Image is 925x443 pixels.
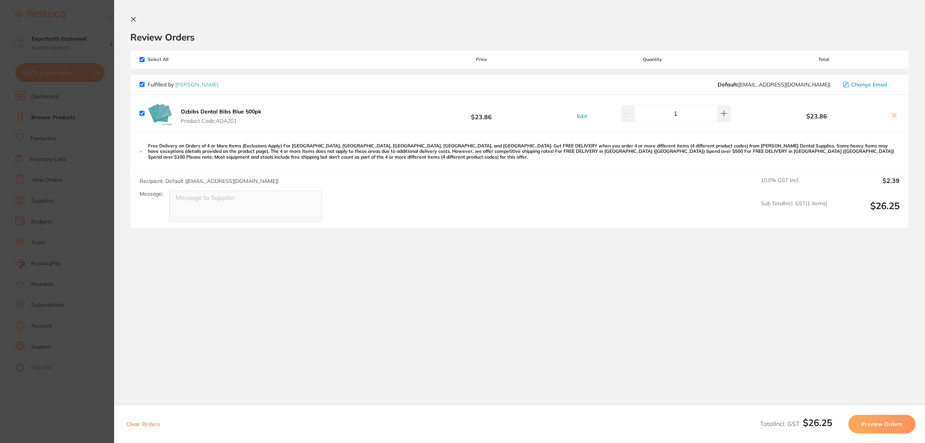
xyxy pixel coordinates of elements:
label: Message: [140,191,163,197]
b: $23.86 [405,106,557,120]
a: [PERSON_NAME] [175,81,219,88]
button: Preview Orders [848,415,915,433]
span: Price [405,57,557,62]
span: Change Email [851,81,887,88]
b: Default [718,81,737,88]
span: Total Incl. GST [760,420,832,428]
img: YWRhdmI3eQ [148,101,172,126]
button: Change Email [841,81,900,88]
button: Edit [575,113,589,120]
p: Fulfilled by [148,81,219,88]
h2: Review Orders [130,31,909,43]
p: Free Delivery on Orders of 4 or More Items (Exclusions Apply) For [GEOGRAPHIC_DATA], [GEOGRAPHIC_... [148,143,900,160]
button: Ozbibs Dental Bibs Blue 500pk Product Code:ADA201 [178,108,264,124]
span: save@adamdental.com.au [718,81,831,88]
span: Product Code: ADA201 [181,118,261,124]
span: Select All [140,57,217,62]
span: Quantity [558,57,748,62]
b: Ozbibs Dental Bibs Blue 500pk [181,108,261,115]
span: Sub Total Incl. GST ( 1 Items) [761,200,827,221]
output: $2.39 [833,177,900,194]
span: 10.0 % GST Incl. [761,177,827,194]
b: $26.25 [803,417,832,428]
button: Clear Orders [124,415,162,433]
output: $26.25 [833,200,900,221]
b: $23.86 [748,113,886,120]
span: Recipient: Default ( [EMAIL_ADDRESS][DOMAIN_NAME] ) [140,178,279,184]
span: Total [748,57,900,62]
